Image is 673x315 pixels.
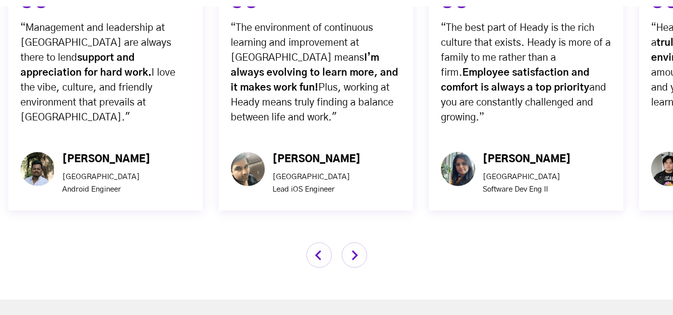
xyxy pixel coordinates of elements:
img: Ellipse 4 (1)-1 [20,152,55,186]
span: I’m always evolving to learn more, and it makes work fun! [231,53,398,93]
span: Employee satisfaction and comfort is always a top priority [441,68,589,93]
div: [PERSON_NAME] [483,152,571,167]
span: “The best part of Heady is the rich culture that exists. Heady is more of a family to me rather t... [441,23,611,78]
img: rightArrow [342,242,367,268]
span: “The environment of continuous learning and improvement at [GEOGRAPHIC_DATA] means [231,23,373,63]
p: [GEOGRAPHIC_DATA] Lead iOS Engineer [272,171,361,196]
span: Plus, working at Heady means truly finding a balance between life and work." [231,83,394,122]
p: [GEOGRAPHIC_DATA] Android Engineer [62,171,150,196]
span: support and appreciation for hard work. [20,53,151,78]
img: TejashreeBandi [441,152,475,186]
span: and you are constantly challenged and growing.” [441,83,606,122]
img: leftArrow [306,242,332,268]
div: [PERSON_NAME] [62,152,150,167]
div: [PERSON_NAME] [272,152,361,167]
span: “Management and leadership at [GEOGRAPHIC_DATA] are always there to lend [20,23,171,63]
p: [GEOGRAPHIC_DATA] Software Dev Eng II [483,171,571,196]
img: Ellipse 4 (2)-1 [231,152,265,186]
